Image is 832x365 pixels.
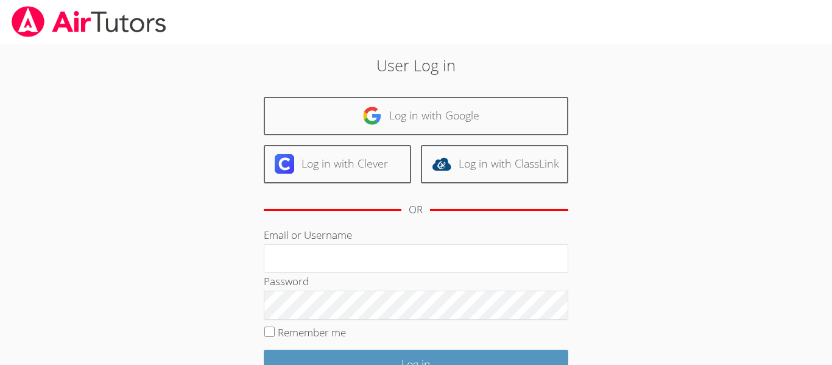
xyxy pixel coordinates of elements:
div: OR [409,201,423,219]
img: classlink-logo-d6bb404cc1216ec64c9a2012d9dc4662098be43eaf13dc465df04b49fa7ab582.svg [432,154,451,174]
label: Password [264,274,309,288]
h2: User Log in [191,54,641,77]
img: airtutors_banner-c4298cdbf04f3fff15de1276eac7730deb9818008684d7c2e4769d2f7ddbe033.png [10,6,167,37]
label: Email or Username [264,228,352,242]
label: Remember me [278,325,346,339]
img: google-logo-50288ca7cdecda66e5e0955fdab243c47b7ad437acaf1139b6f446037453330a.svg [362,106,382,126]
img: clever-logo-6eab21bc6e7a338710f1a6ff85c0baf02591cd810cc4098c63d3a4b26e2feb20.svg [275,154,294,174]
a: Log in with Clever [264,145,411,183]
a: Log in with ClassLink [421,145,568,183]
a: Log in with Google [264,97,568,135]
